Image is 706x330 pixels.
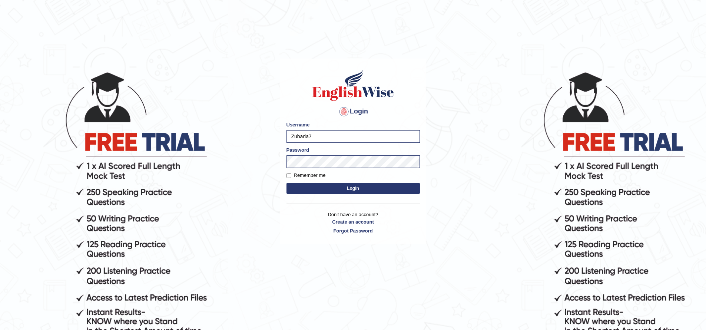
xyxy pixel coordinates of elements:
button: Login [286,183,420,194]
h4: Login [286,106,420,118]
label: Password [286,146,309,154]
label: Username [286,121,310,128]
label: Remember me [286,172,326,179]
a: Create an account [286,218,420,225]
input: Remember me [286,173,291,178]
p: Don't have an account? [286,211,420,234]
a: Forgot Password [286,227,420,234]
img: Logo of English Wise sign in for intelligent practice with AI [311,69,395,102]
